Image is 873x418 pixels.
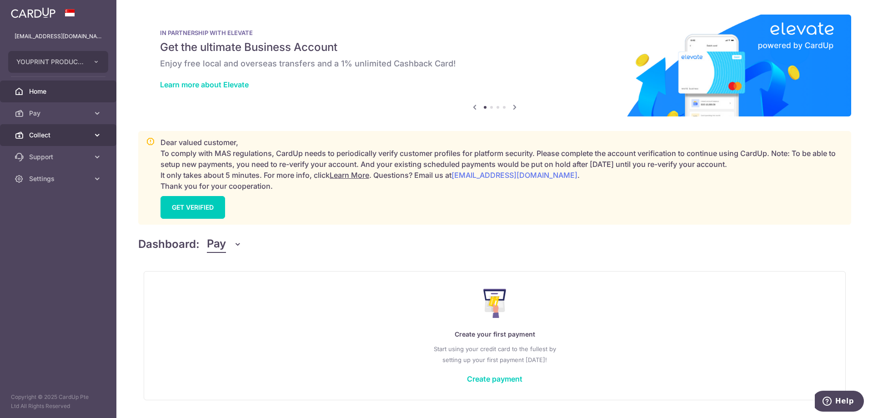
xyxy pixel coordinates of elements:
span: Pay [29,109,89,118]
button: Pay [207,236,242,253]
p: IN PARTNERSHIP WITH ELEVATE [160,29,829,36]
img: CardUp [11,7,55,18]
span: Settings [29,174,89,183]
h5: Get the ultimate Business Account [160,40,829,55]
h6: Enjoy free local and overseas transfers and a 1% unlimited Cashback Card! [160,58,829,69]
span: Collect [29,131,89,140]
p: Dear valued customer, To comply with MAS regulations, CardUp needs to periodically verify custome... [161,137,843,191]
span: Home [29,87,89,96]
a: GET VERIFIED [161,196,225,219]
span: Support [29,152,89,161]
iframe: Opens a widget where you can find more information [815,391,864,413]
span: Pay [207,236,226,253]
button: YOUPRINT PRODUCTIONS PTE LTD [8,51,108,73]
a: Create payment [467,374,522,383]
p: Create your first payment [162,329,827,340]
img: Renovation banner [138,15,851,116]
img: Make Payment [483,289,507,318]
h4: Dashboard: [138,236,200,252]
a: Learn More [330,171,369,180]
a: Learn more about Elevate [160,80,249,89]
span: YOUPRINT PRODUCTIONS PTE LTD [16,57,84,66]
p: [EMAIL_ADDRESS][DOMAIN_NAME] [15,32,102,41]
a: [EMAIL_ADDRESS][DOMAIN_NAME] [452,171,577,180]
p: Start using your credit card to the fullest by setting up your first payment [DATE]! [162,343,827,365]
